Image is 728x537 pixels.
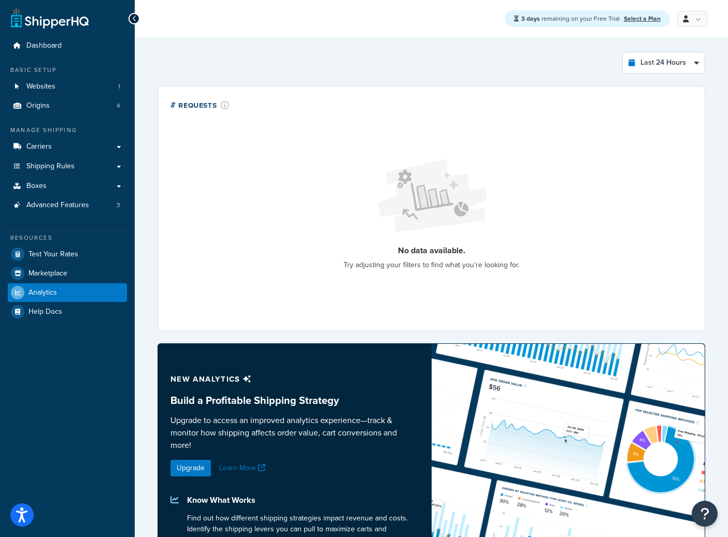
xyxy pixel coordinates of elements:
[8,177,127,196] a: Boxes
[118,82,120,91] span: 1
[26,182,47,191] span: Boxes
[170,372,419,386] p: New analytics
[8,283,127,302] a: Analytics
[8,77,127,96] li: Websites
[8,66,127,75] div: Basic Setup
[8,196,127,215] a: Advanced Features3
[26,201,89,210] span: Advanced Features
[170,395,419,406] h3: Build a Profitable Shipping Strategy
[26,162,75,171] span: Shipping Rules
[8,96,127,115] li: Origins
[624,14,661,23] a: Select a Plan
[187,493,419,507] p: Know What Works
[8,126,127,135] div: Manage Shipping
[28,250,78,259] span: Test Your Rates
[8,234,127,242] div: Resources
[26,82,55,91] span: Websites
[8,302,127,321] a: Help Docs
[170,460,211,476] a: Upgrade
[8,196,127,215] li: Advanced Features
[8,77,127,96] a: Websites1
[26,41,62,50] span: Dashboard
[26,101,50,110] span: Origins
[8,264,127,283] a: Marketplace
[26,142,52,151] span: Carriers
[344,258,520,272] p: Try adjusting your filters to find what you're looking for.
[8,157,127,176] a: Shipping Rules
[521,14,540,23] strong: 3 days
[521,14,621,23] span: remaining on your Free Trial
[344,243,520,258] p: No data available.
[117,101,120,110] span: 4
[28,308,62,316] span: Help Docs
[117,201,120,210] span: 3
[8,96,127,115] a: Origins4
[8,245,127,264] a: Test Your Rates
[28,269,67,278] span: Marketplace
[692,501,718,527] button: Open Resource Center
[170,99,230,111] div: # Requests
[219,462,268,473] a: Learn More
[8,137,127,156] a: Carriers
[170,414,419,452] p: Upgrade to access an improved analytics experience—track & monitor how shipping affects order val...
[369,151,494,241] img: Loading...
[28,288,57,297] span: Analytics
[8,36,127,55] a: Dashboard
